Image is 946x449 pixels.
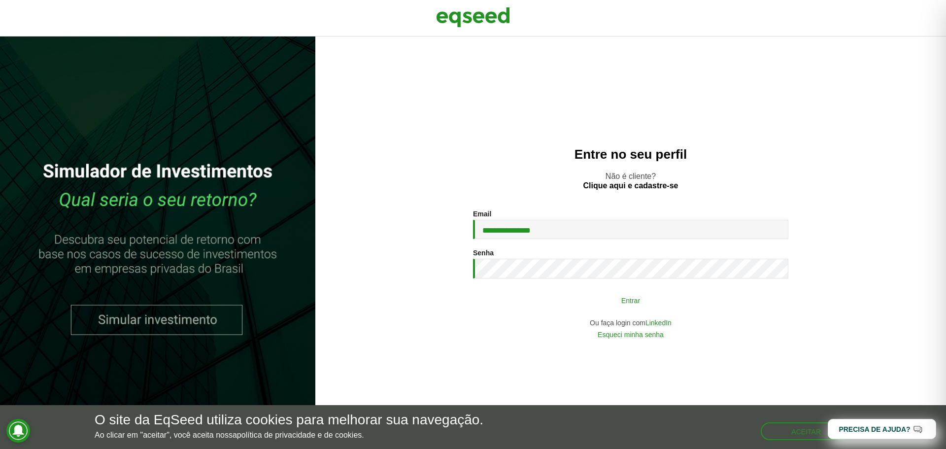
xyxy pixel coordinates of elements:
[503,291,759,310] button: Entrar
[95,430,483,440] p: Ao clicar em "aceitar", você aceita nossa .
[237,431,362,439] a: política de privacidade e de cookies
[335,172,926,190] p: Não é cliente?
[436,5,510,30] img: EqSeed Logo
[473,210,491,217] label: Email
[583,182,678,190] a: Clique aqui e cadastre-se
[473,319,788,326] div: Ou faça login com
[598,331,664,338] a: Esqueci minha senha
[645,319,672,326] a: LinkedIn
[95,413,483,428] h5: O site da EqSeed utiliza cookies para melhorar sua navegação.
[473,249,494,256] label: Senha
[335,147,926,162] h2: Entre no seu perfil
[761,422,851,440] button: Aceitar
